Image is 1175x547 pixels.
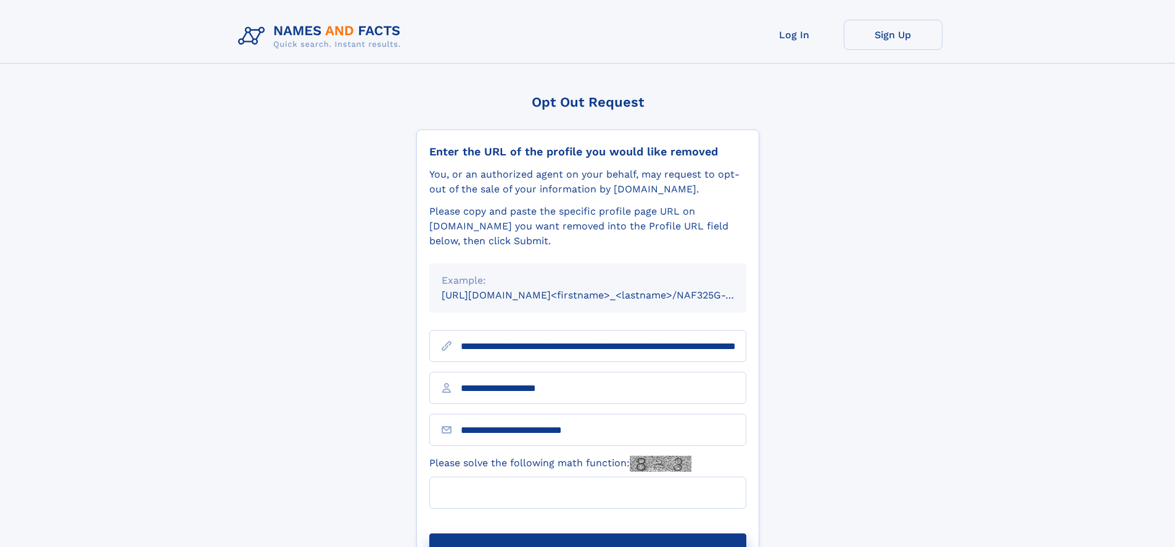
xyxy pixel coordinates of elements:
a: Sign Up [844,20,942,50]
div: You, or an authorized agent on your behalf, may request to opt-out of the sale of your informatio... [429,167,746,197]
img: Logo Names and Facts [233,20,411,53]
div: Please copy and paste the specific profile page URL on [DOMAIN_NAME] you want removed into the Pr... [429,204,746,249]
div: Enter the URL of the profile you would like removed [429,145,746,158]
small: [URL][DOMAIN_NAME]<firstname>_<lastname>/NAF325G-xxxxxxxx [442,289,770,301]
div: Opt Out Request [416,94,759,110]
div: Example: [442,273,734,288]
a: Log In [745,20,844,50]
label: Please solve the following math function: [429,456,691,472]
